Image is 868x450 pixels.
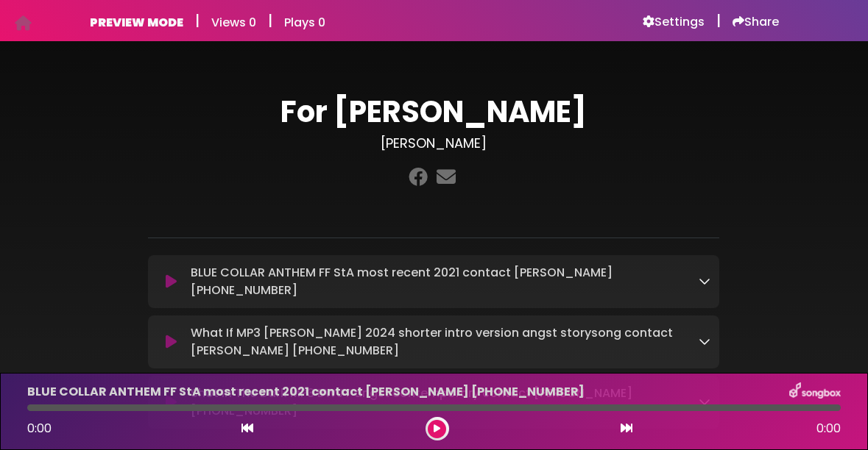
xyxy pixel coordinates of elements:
[716,12,721,29] h5: |
[268,12,272,29] h5: |
[191,264,699,299] p: BLUE COLLAR ANTHEM FF StA most recent 2021 contact [PERSON_NAME] [PHONE_NUMBER]
[816,420,841,438] span: 0:00
[195,12,200,29] h5: |
[284,15,325,29] h6: Plays 0
[211,15,256,29] h6: Views 0
[27,420,52,437] span: 0:00
[789,382,841,401] img: songbox-logo-white.png
[148,135,719,151] h3: [PERSON_NAME]
[148,94,719,129] h1: For [PERSON_NAME]
[90,15,183,29] h6: PREVIEW MODE
[643,15,705,29] a: Settings
[733,15,779,29] a: Share
[191,324,699,360] p: What If MP3 [PERSON_NAME] 2024 shorter intro version angst storysong contact [PERSON_NAME] [PHONE...
[27,383,585,401] p: BLUE COLLAR ANTHEM FF StA most recent 2021 contact [PERSON_NAME] [PHONE_NUMBER]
